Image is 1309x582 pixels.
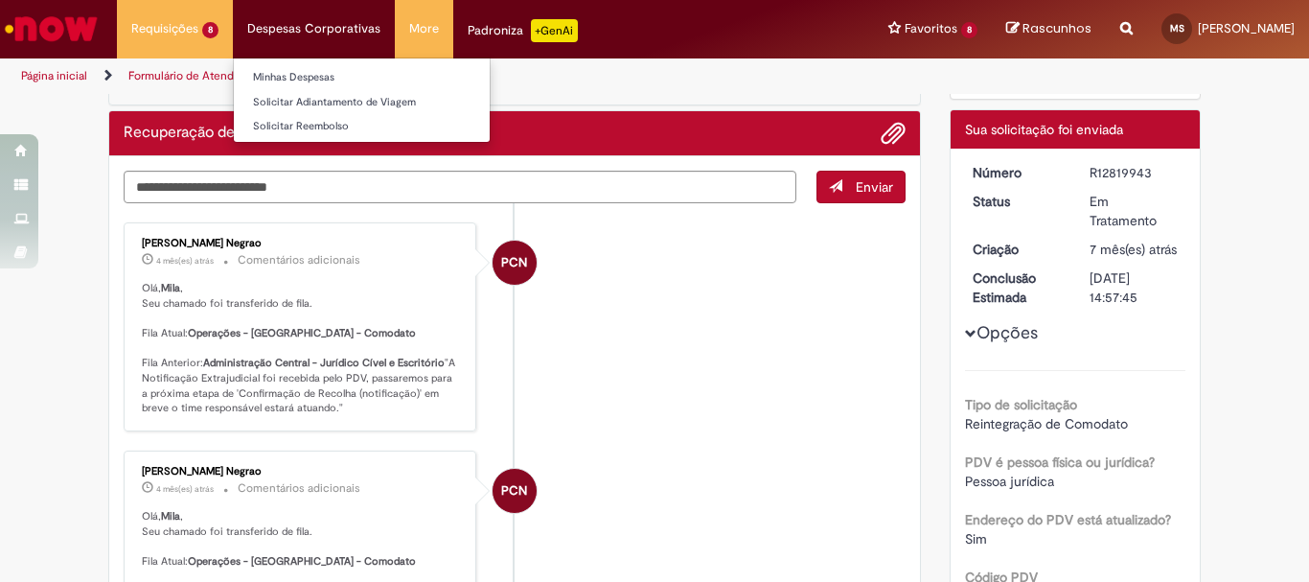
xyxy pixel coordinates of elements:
[142,281,461,416] p: Olá, , Seu chamado foi transferido de fila. Fila Atual: Fila Anterior: "A Notificação Extrajudici...
[493,241,537,285] div: Pamela Colombo Negrao
[156,483,214,495] time: 23/05/2025 12:09:28
[156,483,214,495] span: 4 mês(es) atrás
[233,58,491,143] ul: Despesas Corporativas
[965,415,1128,432] span: Reintegração de Comodato
[501,240,527,286] span: PCN
[881,121,906,146] button: Adicionar anexos
[409,19,439,38] span: More
[142,238,461,249] div: [PERSON_NAME] Negrao
[856,178,893,196] span: Enviar
[131,19,198,38] span: Requisições
[816,171,906,203] button: Enviar
[161,281,180,295] b: Mila
[1090,192,1179,230] div: Em Tratamento
[14,58,859,94] ul: Trilhas de página
[965,473,1054,490] span: Pessoa jurídica
[238,480,360,497] small: Comentários adicionais
[1090,240,1179,259] div: 17/03/2025 11:57:40
[1170,22,1184,35] span: MS
[1090,241,1177,258] time: 17/03/2025 11:57:40
[156,255,214,267] time: 23/05/2025 12:09:28
[958,163,1076,182] dt: Número
[142,466,461,477] div: [PERSON_NAME] Negrao
[965,454,1155,471] b: PDV é pessoa física ou jurídica?
[1198,20,1295,36] span: [PERSON_NAME]
[234,67,490,88] a: Minhas Despesas
[905,19,957,38] span: Favoritos
[493,469,537,513] div: Pamela Colombo Negrao
[1090,163,1179,182] div: R12819943
[156,255,214,267] span: 4 mês(es) atrás
[1022,19,1091,37] span: Rascunhos
[21,68,87,83] a: Página inicial
[234,92,490,113] a: Solicitar Adiantamento de Viagem
[958,192,1076,211] dt: Status
[188,326,416,340] b: Operações - [GEOGRAPHIC_DATA] - Comodato
[1090,268,1179,307] div: [DATE] 14:57:45
[124,171,796,203] textarea: Digite sua mensagem aqui...
[958,240,1076,259] dt: Criação
[468,19,578,42] div: Padroniza
[188,554,416,569] b: Operações - [GEOGRAPHIC_DATA] - Comodato
[965,530,987,547] span: Sim
[965,121,1123,138] span: Sua solicitação foi enviada
[958,268,1076,307] dt: Conclusão Estimada
[965,511,1171,528] b: Endereço do PDV está atualizado?
[202,22,218,38] span: 8
[203,356,445,370] b: Administração Central - Jurídico Cível e Escritório
[124,125,336,142] h2: Recuperação de bens e valores Histórico de tíquete
[247,19,380,38] span: Despesas Corporativas
[501,468,527,514] span: PCN
[961,22,977,38] span: 8
[965,396,1077,413] b: Tipo de solicitação
[234,116,490,137] a: Solicitar Reembolso
[128,68,270,83] a: Formulário de Atendimento
[1090,241,1177,258] span: 7 mês(es) atrás
[1006,20,1091,38] a: Rascunhos
[161,509,180,524] b: Mila
[531,19,578,42] p: +GenAi
[2,10,101,48] img: ServiceNow
[238,252,360,268] small: Comentários adicionais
